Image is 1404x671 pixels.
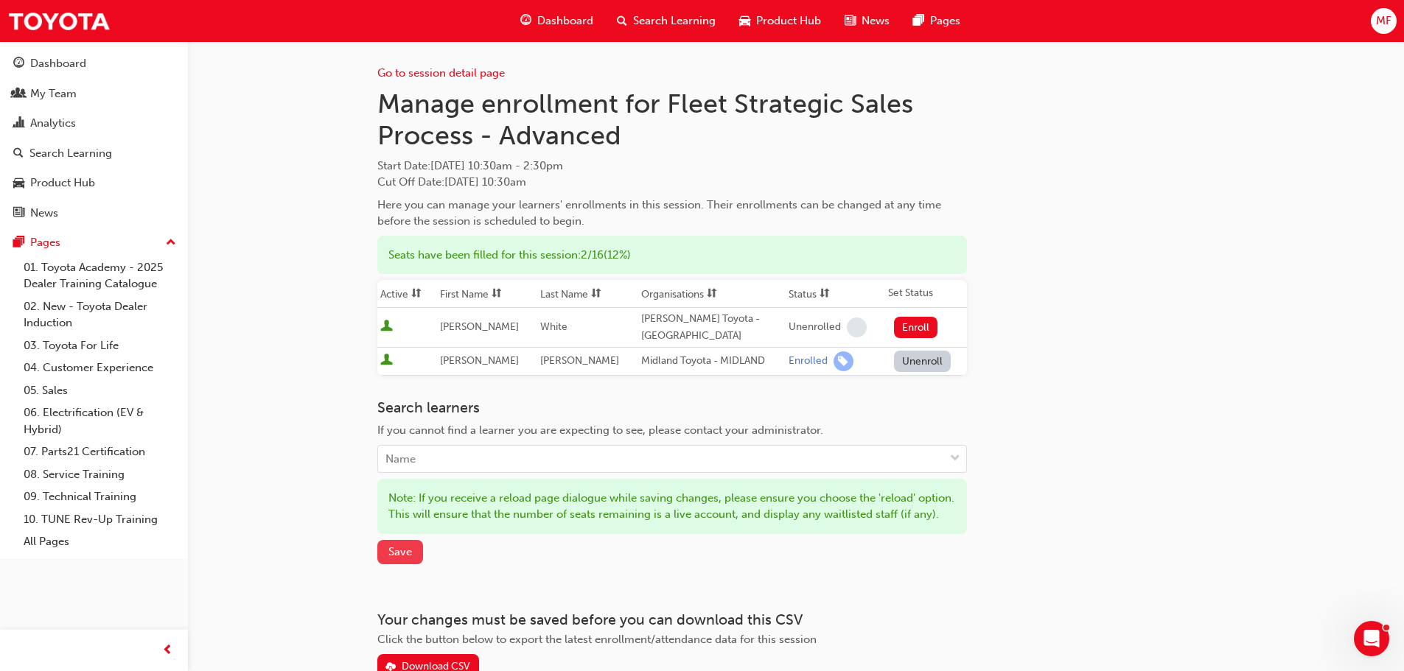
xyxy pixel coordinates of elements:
a: My Team [6,80,182,108]
div: Search Learning [29,145,112,162]
a: Search Learning [6,140,182,167]
a: All Pages [18,530,182,553]
th: Toggle SortBy [377,280,437,308]
h1: Manage enrollment for Fleet Strategic Sales Process - Advanced [377,88,967,152]
span: people-icon [13,88,24,101]
span: guage-icon [520,12,531,30]
a: 02. New - Toyota Dealer Induction [18,295,182,334]
span: Pages [930,13,960,29]
span: pages-icon [913,12,924,30]
span: Click the button below to export the latest enrollment/attendance data for this session [377,633,817,646]
span: MF [1376,13,1391,29]
th: Set Status [885,280,967,308]
span: prev-icon [162,642,173,660]
h3: Search learners [377,399,967,416]
span: news-icon [845,12,856,30]
a: 08. Service Training [18,463,182,486]
a: 10. TUNE Rev-Up Training [18,508,182,531]
a: 01. Toyota Academy - 2025 Dealer Training Catalogue [18,256,182,295]
a: News [6,200,182,227]
span: News [862,13,890,29]
span: car-icon [739,12,750,30]
a: 04. Customer Experience [18,356,182,379]
th: Toggle SortBy [638,280,786,308]
span: sorting-icon [591,288,601,301]
a: 05. Sales [18,379,182,402]
span: Start Date : [377,158,967,175]
div: Dashboard [30,55,86,72]
div: Note: If you receive a reload page dialogue while saving changes, please ensure you choose the 'r... [377,479,967,534]
div: [PERSON_NAME] Toyota - [GEOGRAPHIC_DATA] [641,311,783,344]
div: Unenrolled [789,320,841,334]
span: sorting-icon [820,288,830,301]
span: search-icon [13,147,24,161]
span: User is active [380,354,393,368]
div: Midland Toyota - MIDLAND [641,353,783,370]
a: news-iconNews [833,6,901,36]
span: up-icon [166,233,176,253]
span: Search Learning [633,13,716,29]
span: [DATE] 10:30am - 2:30pm [430,159,563,172]
a: pages-iconPages [901,6,972,36]
iframe: Intercom live chat [1354,621,1389,656]
button: Pages [6,229,182,256]
div: Name [385,451,416,468]
h3: Your changes must be saved before you can download this CSV [377,611,967,628]
span: car-icon [13,177,24,190]
a: guage-iconDashboard [509,6,605,36]
a: search-iconSearch Learning [605,6,727,36]
span: learningRecordVerb_NONE-icon [847,317,867,337]
div: Pages [30,234,60,251]
a: Analytics [6,110,182,137]
a: 09. Technical Training [18,485,182,508]
span: Product Hub [756,13,821,29]
span: chart-icon [13,117,24,130]
button: DashboardMy TeamAnalyticsSearch LearningProduct HubNews [6,47,182,229]
span: sorting-icon [411,288,422,301]
div: News [30,205,58,222]
span: [PERSON_NAME] [440,320,519,333]
span: [PERSON_NAME] [540,354,619,367]
div: Seats have been filled for this session : 2 / 16 ( 12% ) [377,236,967,275]
span: sorting-icon [707,288,717,301]
a: Dashboard [6,50,182,77]
button: Unenroll [894,351,951,372]
button: Enroll [894,317,938,338]
span: Cut Off Date : [DATE] 10:30am [377,175,526,189]
span: news-icon [13,207,24,220]
span: Save [388,545,412,558]
a: 06. Electrification (EV & Hybrid) [18,401,182,440]
div: Product Hub [30,175,95,192]
div: Here you can manage your learners' enrollments in this session. Their enrollments can be changed ... [377,197,967,230]
span: If you cannot find a learner you are expecting to see, please contact your administrator. [377,424,823,437]
span: sorting-icon [492,288,502,301]
span: White [540,320,567,333]
div: Analytics [30,115,76,132]
span: User is active [380,320,393,334]
span: [PERSON_NAME] [440,354,519,367]
span: search-icon [617,12,627,30]
span: pages-icon [13,236,24,250]
a: car-iconProduct Hub [727,6,833,36]
div: My Team [30,85,77,102]
a: 03. Toyota For Life [18,334,182,357]
a: 07. Parts21 Certification [18,440,182,463]
a: Product Hub [6,169,182,197]
span: Dashboard [537,13,593,29]
img: Trak [7,4,111,38]
button: Save [377,540,423,564]
button: MF [1371,8,1397,34]
div: Enrolled [789,354,828,368]
span: down-icon [950,449,960,468]
span: learningRecordVerb_ENROLL-icon [834,351,853,371]
th: Toggle SortBy [437,280,537,308]
th: Toggle SortBy [786,280,885,308]
span: guage-icon [13,57,24,71]
th: Toggle SortBy [537,280,638,308]
a: Go to session detail page [377,66,505,80]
